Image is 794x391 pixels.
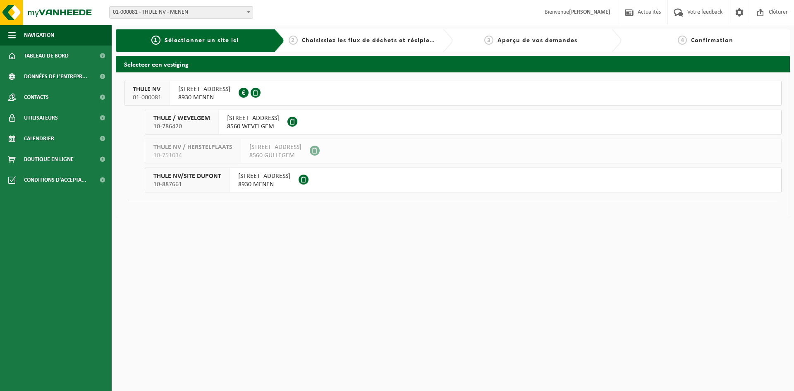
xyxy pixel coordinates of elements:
span: Confirmation [691,37,733,44]
span: 01-000081 - THULE NV - MENEN [110,7,253,18]
span: Conditions d'accepta... [24,170,86,190]
span: Données de l'entrepr... [24,66,87,87]
span: Boutique en ligne [24,149,74,170]
span: 4 [678,36,687,45]
span: 10-887661 [153,180,221,189]
span: Sélectionner un site ici [165,37,239,44]
span: [STREET_ADDRESS] [178,85,230,94]
span: Tableau de bord [24,46,69,66]
span: 8560 GULLEGEM [249,151,301,160]
span: THULE / WEVELGEM [153,114,210,122]
span: 01-000081 [133,94,161,102]
span: Contacts [24,87,49,108]
span: 1 [151,36,160,45]
span: Choisissiez les flux de déchets et récipients [302,37,440,44]
span: 3 [484,36,493,45]
strong: [PERSON_NAME] [569,9,610,15]
span: THULE NV [133,85,161,94]
button: THULE NV/SITE DUPONT 10-887661 [STREET_ADDRESS]8930 MENEN [145,168,782,192]
span: 10-786420 [153,122,210,131]
span: 2 [289,36,298,45]
span: Calendrier [24,128,54,149]
span: Utilisateurs [24,108,58,128]
button: THULE NV 01-000081 [STREET_ADDRESS]8930 MENEN [124,81,782,106]
span: Navigation [24,25,54,46]
span: THULE NV/SITE DUPONT [153,172,221,180]
span: 8930 MENEN [238,180,290,189]
span: [STREET_ADDRESS] [249,143,301,151]
h2: Selecteer een vestiging [116,56,790,72]
button: THULE / WEVELGEM 10-786420 [STREET_ADDRESS]8560 WEVELGEM [145,110,782,134]
span: 01-000081 - THULE NV - MENEN [109,6,253,19]
span: 8930 MENEN [178,94,230,102]
span: Aperçu de vos demandes [497,37,577,44]
span: 8560 WEVELGEM [227,122,279,131]
span: 10-751034 [153,151,232,160]
span: [STREET_ADDRESS] [238,172,290,180]
span: [STREET_ADDRESS] [227,114,279,122]
span: THULE NV / HERSTELPLAATS [153,143,232,151]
